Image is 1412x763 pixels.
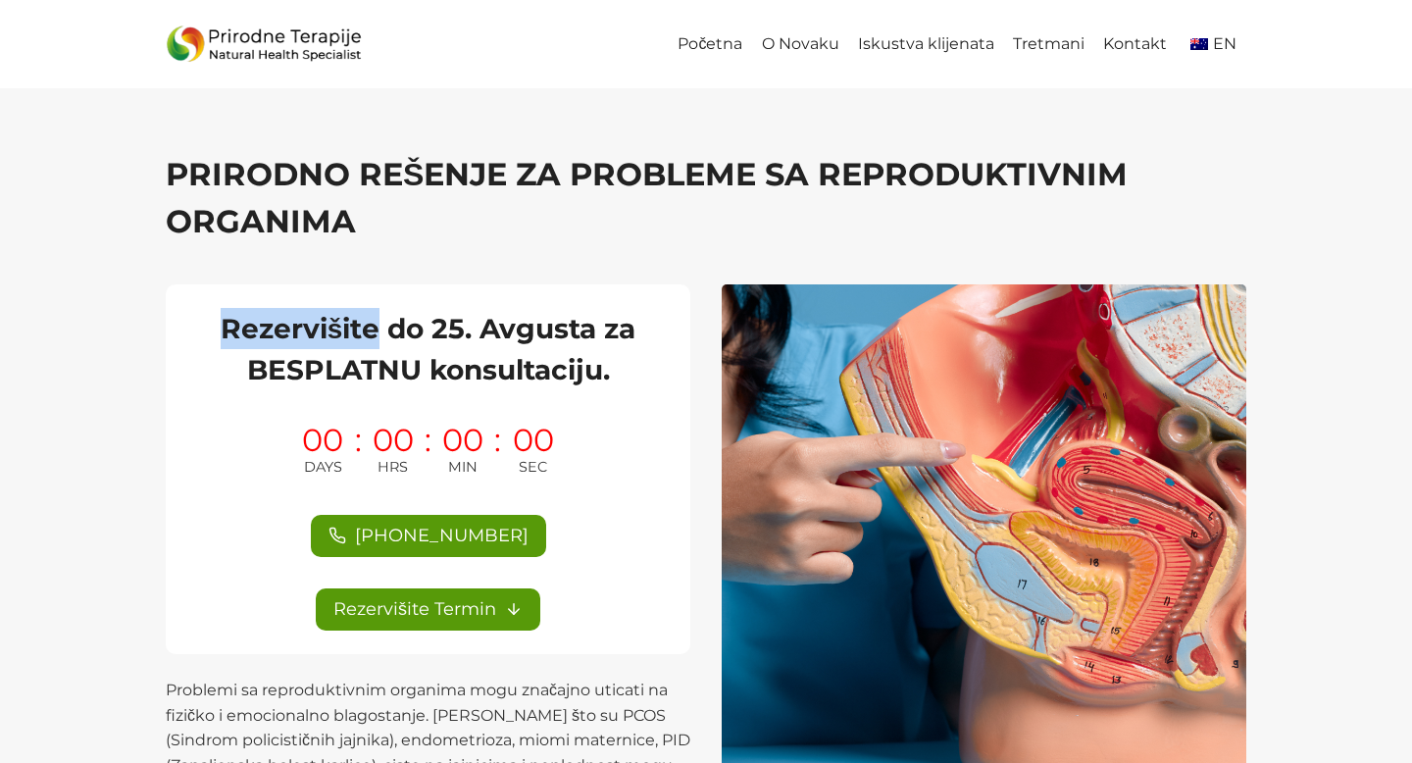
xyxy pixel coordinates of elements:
[189,308,667,390] h2: Rezervišite do 25. Avgusta za BESPLATNU konsultaciju.
[373,425,414,456] span: 00
[304,456,342,479] span: DAYS
[494,425,501,479] span: :
[355,522,529,550] span: [PHONE_NUMBER]
[513,425,554,456] span: 00
[425,425,431,479] span: :
[1003,23,1093,67] a: Tretmani
[442,425,483,456] span: 00
[166,151,1246,245] h1: PRIRODNO REŠENJE ZA PROBLEME SA REPRODUKTIVNIM ORGANIMA
[669,23,752,67] a: Početna
[752,23,848,67] a: O Novaku
[378,456,408,479] span: HRS
[448,456,478,479] span: MIN
[302,425,343,456] span: 00
[1177,23,1246,67] a: en_AUEN
[166,21,362,69] img: Prirodne_Terapije_Logo - Prirodne Terapije
[355,425,362,479] span: :
[669,23,1246,67] nav: Primary Navigation
[316,588,540,631] a: Rezervišite Termin
[519,456,547,479] span: SEC
[1094,23,1177,67] a: Kontakt
[1213,34,1236,53] span: EN
[1190,38,1208,50] img: English
[333,595,496,624] span: Rezervišite Termin
[848,23,1003,67] a: Iskustva klijenata
[311,515,546,557] a: [PHONE_NUMBER]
